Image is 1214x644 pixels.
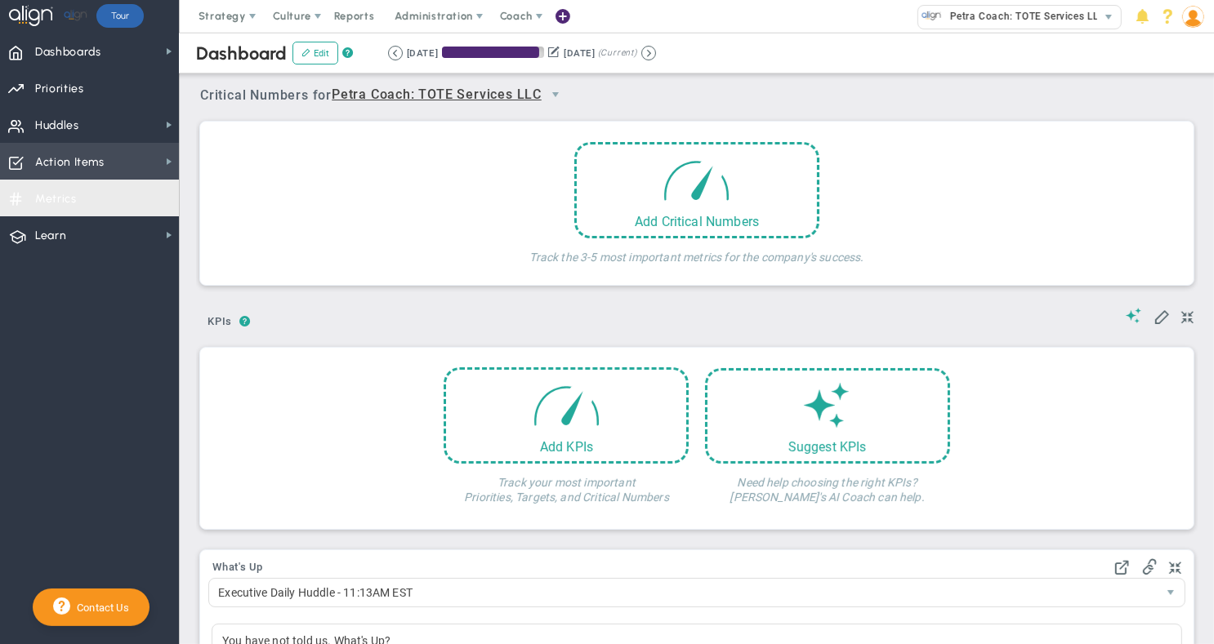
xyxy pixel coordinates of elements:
[598,46,637,60] span: (Current)
[35,35,101,69] span: Dashboards
[707,439,948,455] div: Suggest KPIs
[35,219,66,253] span: Learn
[564,46,595,60] div: [DATE]
[442,47,544,58] div: Period Progress: 95% Day 87 of 91 with 4 remaining.
[705,464,950,504] h4: Need help choosing the right KPIs? [PERSON_NAME]'s AI Coach can help.
[292,42,338,64] button: Edit
[1126,308,1142,323] span: Suggestions (AI Feature)
[70,602,129,614] span: Contact Us
[388,46,403,60] button: Go to previous period
[35,145,105,180] span: Action Items
[200,81,574,111] span: Critical Numbers for
[641,46,656,60] button: Go to next period
[577,214,817,229] div: Add Critical Numbers
[209,579,1157,606] span: Executive Daily Huddle - 11:13AM EST
[35,72,84,106] span: Priorities
[444,464,689,504] h4: Track your most important Priorities, Targets, and Critical Numbers
[200,309,239,335] span: KPIs
[273,10,311,22] span: Culture
[942,6,1107,27] span: Petra Coach: TOTE Services LLC
[199,10,246,22] span: Strategy
[200,309,239,337] button: KPIs
[212,562,263,573] span: What's Up
[922,6,942,26] img: 32314.Company.photo
[1097,6,1121,29] span: select
[500,10,533,22] span: Coach
[332,85,542,105] span: Petra Coach: TOTE Services LLC
[35,182,77,216] span: Metrics
[35,109,79,143] span: Huddles
[1154,308,1170,324] span: Edit My KPIs
[407,46,438,60] div: [DATE]
[542,81,569,109] span: select
[1182,6,1204,28] img: 197543.Person.photo
[1157,579,1185,606] span: select
[196,42,287,64] span: Dashboard
[529,238,864,264] h4: Track the 3-5 most important metrics for the company's success.
[212,562,263,575] button: What's Up
[446,439,686,455] div: Add KPIs
[395,10,472,22] span: Administration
